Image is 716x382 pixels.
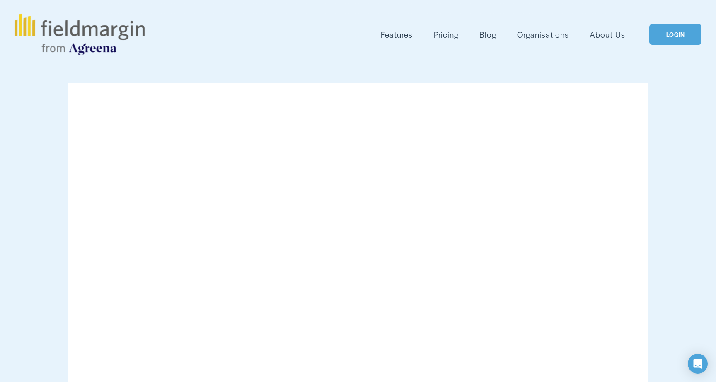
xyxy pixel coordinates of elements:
div: Open Intercom Messenger [688,354,708,374]
a: Organisations [517,28,569,41]
a: Pricing [434,28,459,41]
img: fieldmargin.com [15,14,145,55]
a: About Us [590,28,625,41]
a: folder dropdown [381,28,413,41]
span: Features [381,29,413,41]
a: Blog [479,28,496,41]
a: LOGIN [649,24,701,45]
